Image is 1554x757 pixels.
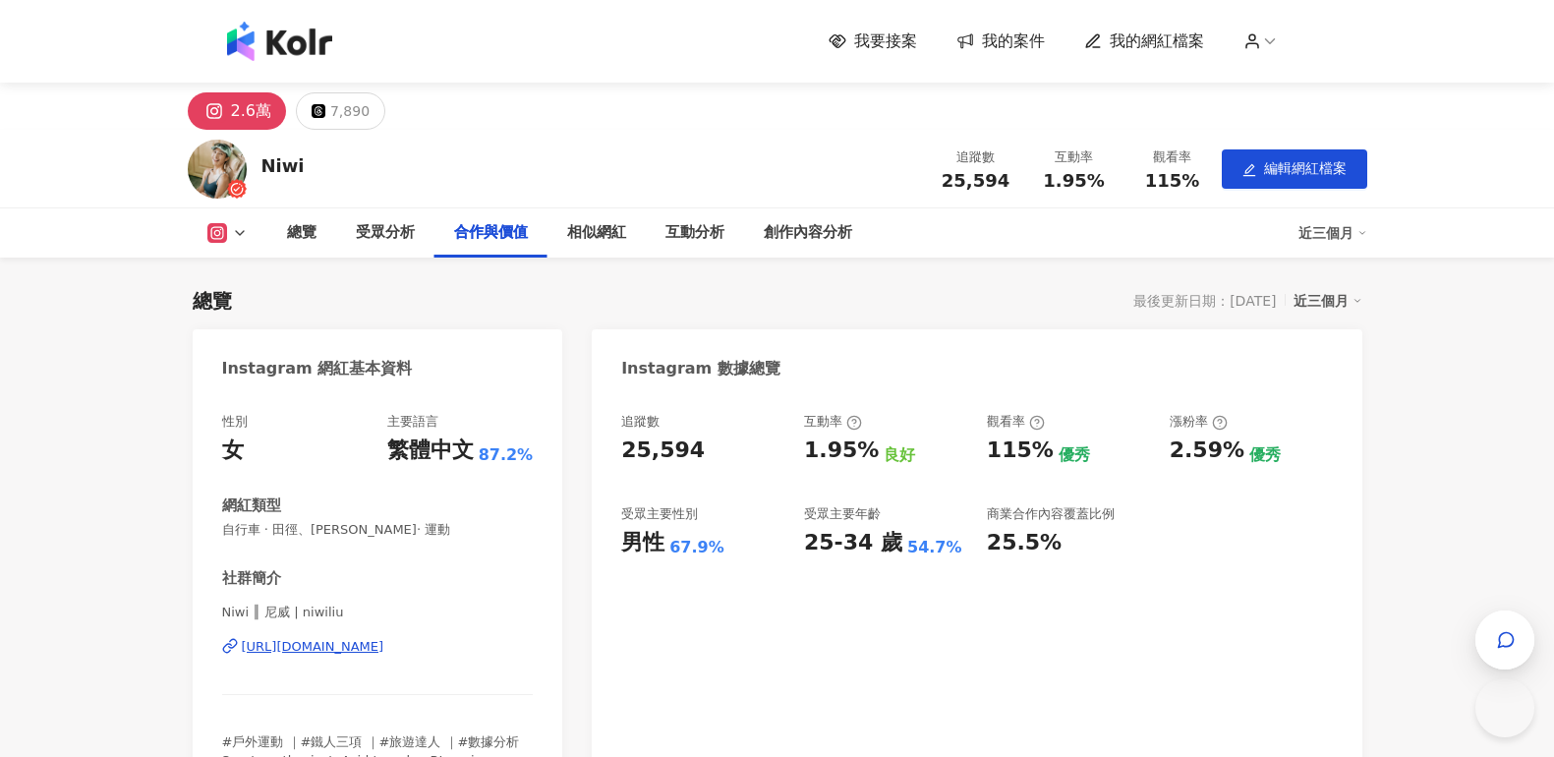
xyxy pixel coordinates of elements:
[982,30,1045,52] span: 我的案件
[621,436,705,466] div: 25,594
[907,537,962,558] div: 54.7%
[669,537,724,558] div: 67.9%
[804,505,881,523] div: 受眾主要年齡
[621,413,660,431] div: 追蹤數
[1145,171,1200,191] span: 115%
[222,495,281,516] div: 網紅類型
[227,22,332,61] img: logo
[1110,30,1204,52] span: 我的網紅檔案
[1170,436,1244,466] div: 2.59%
[1043,171,1104,191] span: 1.95%
[222,413,248,431] div: 性別
[222,521,534,539] span: 自行車 · 田徑、[PERSON_NAME]· 運動
[987,436,1054,466] div: 115%
[330,97,370,125] div: 7,890
[222,358,413,379] div: Instagram 網紅基本資料
[1222,149,1367,189] button: edit編輯網紅檔案
[193,287,232,315] div: 總覽
[854,30,917,52] span: 我要接案
[884,444,915,466] div: 良好
[764,221,852,245] div: 創作內容分析
[1298,217,1367,249] div: 近三個月
[1249,444,1281,466] div: 優秀
[1242,163,1256,177] span: edit
[665,221,724,245] div: 互動分析
[1084,30,1204,52] a: 我的網紅檔案
[188,140,247,199] img: KOL Avatar
[804,436,879,466] div: 1.95%
[287,221,317,245] div: 總覽
[1170,413,1228,431] div: 漲粉率
[188,92,286,130] button: 2.6萬
[242,638,384,656] div: [URL][DOMAIN_NAME]
[261,153,305,178] div: Niwi
[1037,147,1112,167] div: 互動率
[356,221,415,245] div: 受眾分析
[222,436,244,466] div: 女
[479,444,534,466] span: 87.2%
[222,604,534,621] span: Niwi ║ 尼威 | niwiliu
[567,221,626,245] div: 相似網紅
[1264,160,1347,176] span: 編輯網紅檔案
[804,528,902,558] div: 25-34 歲
[1059,444,1090,466] div: 優秀
[222,638,534,656] a: [URL][DOMAIN_NAME]
[804,413,862,431] div: 互動率
[454,221,528,245] div: 合作與價值
[387,436,474,466] div: 繁體中文
[231,97,271,125] div: 2.6萬
[296,92,385,130] button: 7,890
[956,30,1045,52] a: 我的案件
[829,30,917,52] a: 我要接案
[222,568,281,589] div: 社群簡介
[987,413,1045,431] div: 觀看率
[942,170,1009,191] span: 25,594
[1294,288,1362,314] div: 近三個月
[621,358,780,379] div: Instagram 數據總覽
[987,528,1062,558] div: 25.5%
[621,528,664,558] div: 男性
[1475,678,1534,737] iframe: Help Scout Beacon - Open
[987,505,1115,523] div: 商業合作內容覆蓋比例
[387,413,438,431] div: 主要語言
[621,505,698,523] div: 受眾主要性別
[1133,293,1276,309] div: 最後更新日期：[DATE]
[1135,147,1210,167] div: 觀看率
[939,147,1013,167] div: 追蹤數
